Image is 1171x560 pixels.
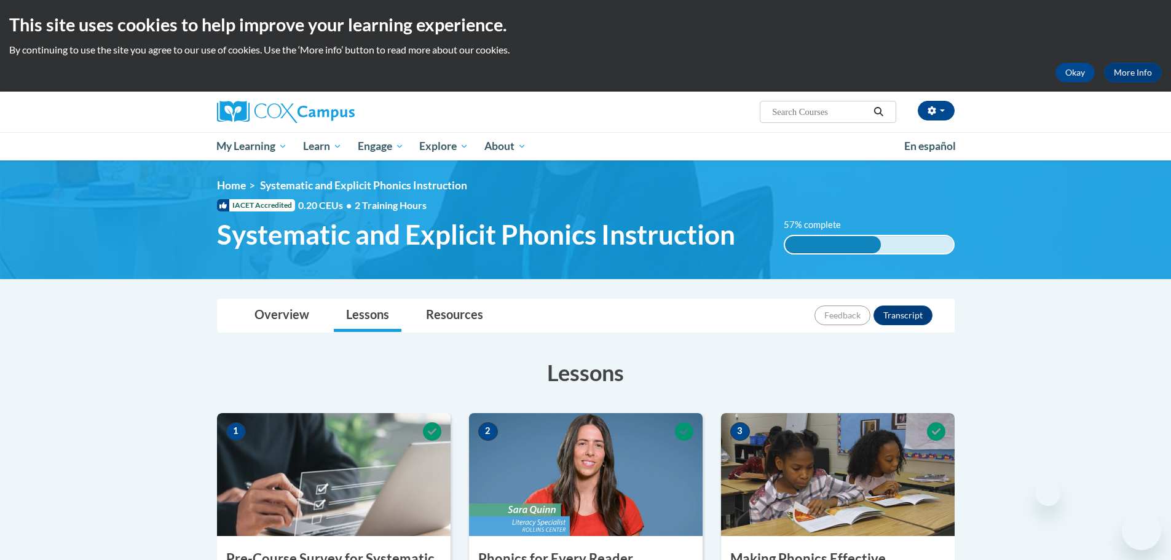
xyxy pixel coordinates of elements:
span: IACET Accredited [217,199,295,211]
span: Systematic and Explicit Phonics Instruction [260,179,467,192]
span: About [484,139,526,154]
button: Okay [1055,63,1095,82]
span: Systematic and Explicit Phonics Instruction [217,218,735,251]
span: En español [904,140,956,152]
button: Account Settings [918,101,955,120]
input: Search Courses [771,105,869,119]
span: 2 Training Hours [355,199,427,211]
button: Search [869,105,888,119]
a: More Info [1104,63,1162,82]
span: My Learning [216,139,287,154]
img: Cox Campus [217,101,355,123]
a: Engage [350,132,412,160]
img: Course Image [721,413,955,536]
span: 1 [226,422,246,441]
span: 2 [478,422,498,441]
a: My Learning [209,132,296,160]
label: 57% complete [784,218,854,232]
a: Explore [411,132,476,160]
span: 3 [730,422,750,441]
iframe: Button to launch messaging window [1122,511,1161,550]
iframe: Close message [1036,481,1060,506]
span: Explore [419,139,468,154]
img: Course Image [469,413,703,536]
img: Course Image [217,413,451,536]
a: Home [217,179,246,192]
div: 57% complete [785,236,881,253]
button: Transcript [873,306,932,325]
span: Engage [358,139,404,154]
a: En español [896,133,964,159]
a: Cox Campus [217,101,451,123]
h3: Lessons [217,357,955,388]
p: By continuing to use the site you agree to our use of cookies. Use the ‘More info’ button to read... [9,43,1162,57]
a: Lessons [334,299,401,332]
span: • [346,199,352,211]
span: 0.20 CEUs [298,199,355,212]
button: Feedback [814,306,870,325]
h2: This site uses cookies to help improve your learning experience. [9,12,1162,37]
a: About [476,132,534,160]
a: Resources [414,299,495,332]
div: Main menu [199,132,973,160]
span: Learn [303,139,342,154]
a: Learn [295,132,350,160]
a: Overview [242,299,321,332]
